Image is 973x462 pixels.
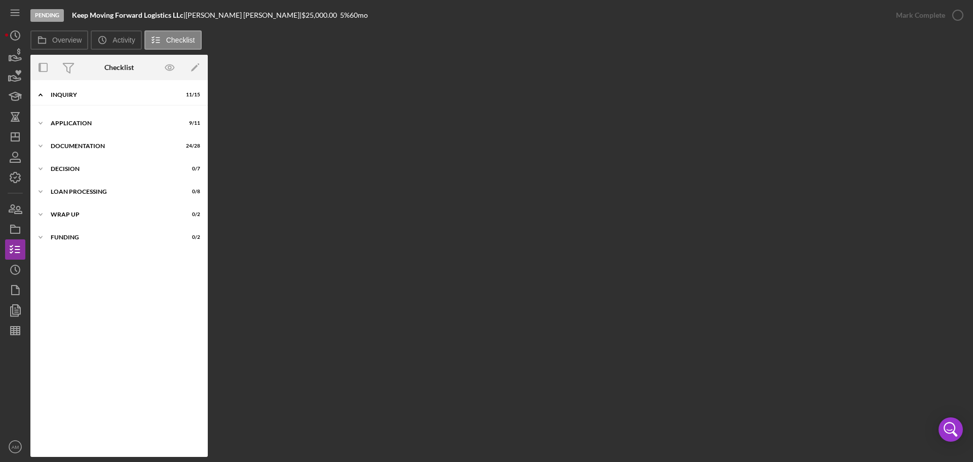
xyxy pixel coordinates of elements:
[113,36,135,44] label: Activity
[886,5,968,25] button: Mark Complete
[72,11,183,19] b: Keep Moving Forward Logistics LLc
[12,444,19,450] text: AM
[72,11,185,19] div: |
[939,417,963,442] div: Open Intercom Messenger
[302,11,340,19] div: $25,000.00
[91,30,141,50] button: Activity
[104,63,134,72] div: Checklist
[51,143,175,149] div: Documentation
[51,166,175,172] div: Decision
[30,30,88,50] button: Overview
[52,36,82,44] label: Overview
[51,234,175,240] div: Funding
[182,234,200,240] div: 0 / 2
[5,437,25,457] button: AM
[182,189,200,195] div: 0 / 8
[182,166,200,172] div: 0 / 7
[182,211,200,218] div: 0 / 2
[30,9,64,22] div: Pending
[182,92,200,98] div: 11 / 15
[182,143,200,149] div: 24 / 28
[166,36,195,44] label: Checklist
[350,11,368,19] div: 60 mo
[185,11,302,19] div: [PERSON_NAME] [PERSON_NAME] |
[51,120,175,126] div: Application
[51,92,175,98] div: Inquiry
[51,189,175,195] div: Loan Processing
[144,30,202,50] button: Checklist
[182,120,200,126] div: 9 / 11
[896,5,945,25] div: Mark Complete
[340,11,350,19] div: 5 %
[51,211,175,218] div: Wrap up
